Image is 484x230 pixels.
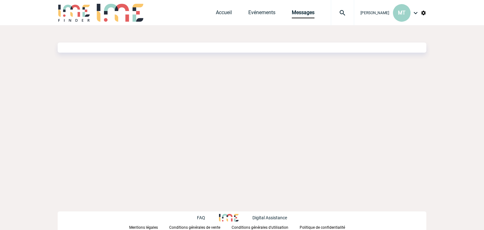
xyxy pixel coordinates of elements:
[219,214,239,221] img: http://www.idealmeetingsevents.fr/
[292,9,314,18] a: Messages
[300,224,355,230] a: Politique de confidentialité
[169,225,220,230] p: Conditions générales de vente
[252,215,287,220] p: Digital Assistance
[197,214,219,220] a: FAQ
[232,224,300,230] a: Conditions générales d'utilisation
[129,224,169,230] a: Mentions légales
[300,225,345,230] p: Politique de confidentialité
[398,10,406,16] span: MT
[129,225,158,230] p: Mentions légales
[58,4,90,22] img: IME-Finder
[232,225,288,230] p: Conditions générales d'utilisation
[360,11,389,15] span: [PERSON_NAME]
[169,224,232,230] a: Conditions générales de vente
[216,9,232,18] a: Accueil
[248,9,275,18] a: Evénements
[197,215,205,220] p: FAQ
